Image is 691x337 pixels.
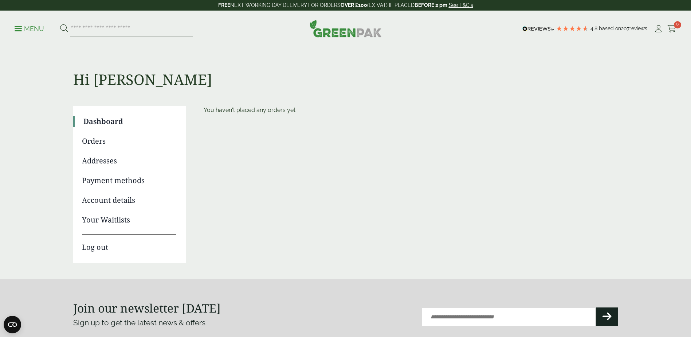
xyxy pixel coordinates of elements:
strong: FREE [218,2,230,8]
div: 4.79 Stars [556,25,589,32]
a: Payment methods [82,175,176,186]
a: Account details [82,195,176,206]
p: You haven't placed any orders yet. [204,106,618,115]
a: Orders [82,136,176,147]
a: 0 [667,23,676,34]
img: GreenPak Supplies [310,20,382,37]
a: See T&C's [449,2,473,8]
span: reviews [629,26,647,31]
p: Menu [15,24,44,33]
span: 207 [621,26,629,31]
a: Addresses [82,155,176,166]
h1: Hi [PERSON_NAME] [73,47,618,88]
a: Your Waitlists [82,214,176,225]
span: Based on [599,26,621,31]
strong: Join our newsletter [DATE] [73,300,221,316]
strong: BEFORE 2 pm [415,2,447,8]
p: Sign up to get the latest news & offers [73,317,318,329]
i: My Account [654,25,663,32]
a: Log out [82,234,176,253]
a: Menu [15,24,44,32]
span: 4.8 [590,26,599,31]
i: Cart [667,25,676,32]
span: 0 [674,21,681,28]
strong: OVER £100 [341,2,367,8]
img: REVIEWS.io [522,26,554,31]
a: Dashboard [83,116,176,127]
button: Open CMP widget [4,316,21,333]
